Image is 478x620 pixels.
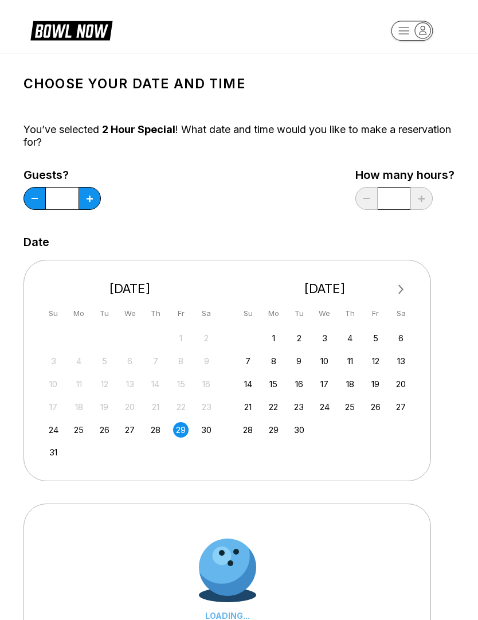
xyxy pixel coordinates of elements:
div: Not available Wednesday, August 13th, 2025 [122,376,138,392]
div: Sa [199,306,214,321]
div: Choose Thursday, September 11th, 2025 [342,353,358,369]
div: Choose Saturday, August 30th, 2025 [199,422,214,438]
button: Next Month [392,280,410,299]
div: Not available Saturday, August 2nd, 2025 [199,330,214,346]
div: Not available Saturday, August 23rd, 2025 [199,399,214,415]
div: Choose Tuesday, September 23rd, 2025 [291,399,307,415]
div: Fr [368,306,383,321]
div: Not available Thursday, August 7th, 2025 [148,353,163,369]
label: Date [23,236,49,248]
div: Choose Tuesday, September 2nd, 2025 [291,330,307,346]
div: Choose Saturday, September 6th, 2025 [393,330,409,346]
div: Not available Saturday, August 16th, 2025 [199,376,214,392]
div: Not available Friday, August 1st, 2025 [173,330,189,346]
div: Not available Friday, August 15th, 2025 [173,376,189,392]
div: Not available Tuesday, August 12th, 2025 [97,376,112,392]
div: Choose Sunday, August 31st, 2025 [46,444,61,460]
div: Choose Thursday, August 28th, 2025 [148,422,163,438]
div: Choose Friday, September 5th, 2025 [368,330,383,346]
div: Choose Thursday, September 18th, 2025 [342,376,358,392]
div: [DATE] [236,281,414,297]
div: Choose Monday, September 8th, 2025 [266,353,281,369]
div: Tu [97,306,112,321]
div: Not available Sunday, August 10th, 2025 [46,376,61,392]
div: Choose Saturday, September 20th, 2025 [393,376,409,392]
div: Not available Monday, August 4th, 2025 [71,353,87,369]
div: Choose Monday, August 25th, 2025 [71,422,87,438]
div: Not available Sunday, August 3rd, 2025 [46,353,61,369]
div: Choose Friday, September 26th, 2025 [368,399,383,415]
div: Not available Saturday, August 9th, 2025 [199,353,214,369]
div: Choose Wednesday, August 27th, 2025 [122,422,138,438]
span: 2 Hour Special [102,123,175,135]
div: Choose Sunday, September 28th, 2025 [240,422,256,438]
div: Tu [291,306,307,321]
div: Not available Tuesday, August 5th, 2025 [97,353,112,369]
div: month 2025-08 [44,329,216,461]
div: Choose Thursday, September 4th, 2025 [342,330,358,346]
div: Th [342,306,358,321]
div: Not available Thursday, August 21st, 2025 [148,399,163,415]
div: Choose Sunday, September 7th, 2025 [240,353,256,369]
div: Choose Sunday, August 24th, 2025 [46,422,61,438]
div: Choose Wednesday, September 24th, 2025 [317,399,332,415]
div: Not available Thursday, August 14th, 2025 [148,376,163,392]
div: Mo [71,306,87,321]
div: Not available Wednesday, August 6th, 2025 [122,353,138,369]
div: Not available Sunday, August 17th, 2025 [46,399,61,415]
div: Mo [266,306,281,321]
h1: Choose your Date and time [23,76,455,92]
div: Choose Friday, September 12th, 2025 [368,353,383,369]
label: Guests? [23,169,101,181]
div: Fr [173,306,189,321]
div: Choose Wednesday, September 3rd, 2025 [317,330,332,346]
div: Not available Friday, August 8th, 2025 [173,353,189,369]
div: Not available Wednesday, August 20th, 2025 [122,399,138,415]
div: Choose Saturday, September 27th, 2025 [393,399,409,415]
div: Choose Monday, September 1st, 2025 [266,330,281,346]
label: How many hours? [355,169,455,181]
div: Choose Sunday, September 21st, 2025 [240,399,256,415]
div: Not available Friday, August 22nd, 2025 [173,399,189,415]
div: Choose Wednesday, September 17th, 2025 [317,376,332,392]
div: We [122,306,138,321]
div: Not available Monday, August 11th, 2025 [71,376,87,392]
div: Th [148,306,163,321]
div: Sa [393,306,409,321]
div: Su [240,306,256,321]
div: [DATE] [41,281,219,297]
div: You’ve selected ! What date and time would you like to make a reservation for? [23,123,455,149]
div: Choose Tuesday, August 26th, 2025 [97,422,112,438]
div: Choose Friday, August 29th, 2025 [173,422,189,438]
div: Choose Saturday, September 13th, 2025 [393,353,409,369]
div: Choose Monday, September 29th, 2025 [266,422,281,438]
div: Not available Monday, August 18th, 2025 [71,399,87,415]
div: Su [46,306,61,321]
div: Choose Sunday, September 14th, 2025 [240,376,256,392]
div: Choose Friday, September 19th, 2025 [368,376,383,392]
div: Choose Monday, September 15th, 2025 [266,376,281,392]
div: Choose Monday, September 22nd, 2025 [266,399,281,415]
div: Choose Tuesday, September 9th, 2025 [291,353,307,369]
div: Choose Tuesday, September 16th, 2025 [291,376,307,392]
div: month 2025-09 [239,329,411,438]
div: Choose Tuesday, September 30th, 2025 [291,422,307,438]
div: Choose Thursday, September 25th, 2025 [342,399,358,415]
div: Choose Wednesday, September 10th, 2025 [317,353,332,369]
div: Not available Tuesday, August 19th, 2025 [97,399,112,415]
div: We [317,306,332,321]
